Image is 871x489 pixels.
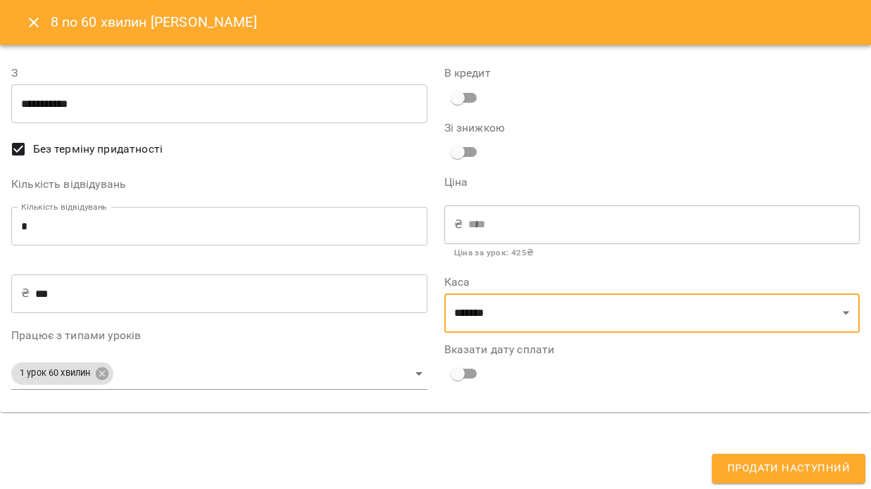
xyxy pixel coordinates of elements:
button: Close [17,6,51,39]
label: Ціна [444,177,860,188]
button: Продати наступний [712,454,865,483]
div: 1 урок 60 хвилин [11,358,427,390]
label: Кількість відвідувань [11,179,427,190]
label: Зі знижкою [444,122,583,134]
label: В кредит [444,68,860,79]
label: Вказати дату сплати [444,344,860,355]
p: ₴ [21,285,30,302]
span: Продати наступний [727,459,850,478]
label: Працює з типами уроків [11,330,427,341]
div: 1 урок 60 хвилин [11,362,113,385]
label: Каса [444,277,860,288]
label: З [11,68,427,79]
h6: 8 по 60 хвилин [PERSON_NAME] [51,11,257,33]
span: Без терміну придатності [33,141,163,158]
p: ₴ [454,216,463,233]
span: 1 урок 60 хвилин [11,367,99,380]
b: Ціна за урок : 425 ₴ [454,248,534,258]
